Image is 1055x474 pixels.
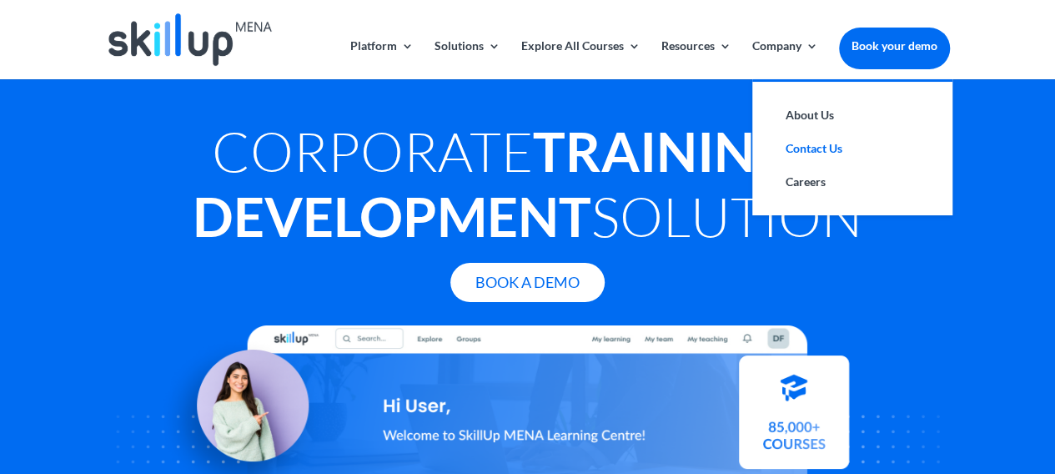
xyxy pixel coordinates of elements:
[769,132,936,165] a: Contact Us
[661,40,731,79] a: Resources
[769,98,936,132] a: About Us
[450,263,605,302] a: Book A Demo
[350,40,414,79] a: Platform
[108,13,272,66] img: Skillup Mena
[752,40,818,79] a: Company
[193,118,843,249] strong: Training & Development
[972,394,1055,474] iframe: Chat Widget
[839,28,950,64] a: Book your demo
[435,40,500,79] a: Solutions
[769,165,936,199] a: Careers
[521,40,641,79] a: Explore All Courses
[106,118,950,257] h1: Corporate Solution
